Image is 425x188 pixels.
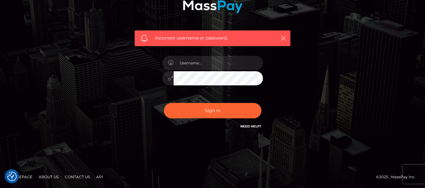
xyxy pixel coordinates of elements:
span: Incorrect username or password. [155,35,270,41]
div: © 2025 , MassPay Inc. [376,174,420,180]
button: Consent Preferences [7,172,17,181]
button: Sign in [164,103,261,118]
a: About Us [36,172,61,182]
a: Homepage [7,172,35,182]
a: Contact Us [62,172,92,182]
img: Revisit consent button [7,172,17,181]
input: Username... [174,56,263,70]
a: API [94,172,106,182]
a: Need Help? [240,124,261,128]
